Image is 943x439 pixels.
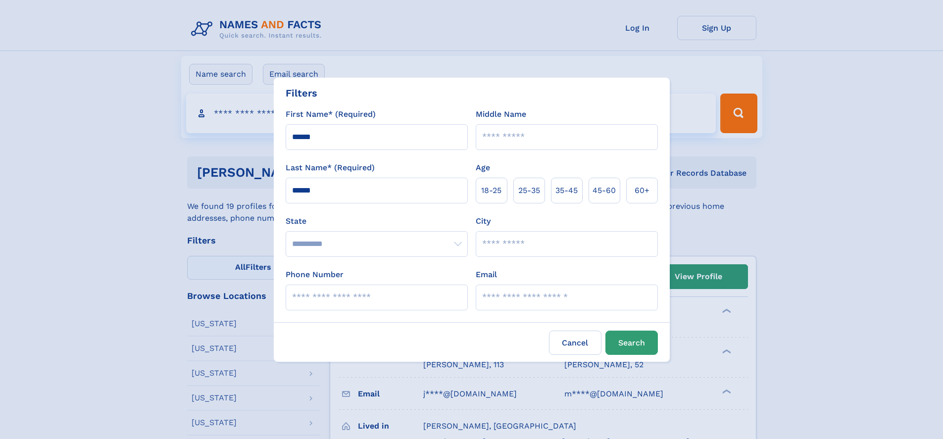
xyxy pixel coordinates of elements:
[286,215,468,227] label: State
[635,185,649,196] span: 60+
[476,269,497,281] label: Email
[286,86,317,100] div: Filters
[476,162,490,174] label: Age
[518,185,540,196] span: 25‑35
[286,162,375,174] label: Last Name* (Required)
[286,269,344,281] label: Phone Number
[549,331,601,355] label: Cancel
[476,108,526,120] label: Middle Name
[286,108,376,120] label: First Name* (Required)
[476,215,491,227] label: City
[605,331,658,355] button: Search
[593,185,616,196] span: 45‑60
[481,185,501,196] span: 18‑25
[555,185,578,196] span: 35‑45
